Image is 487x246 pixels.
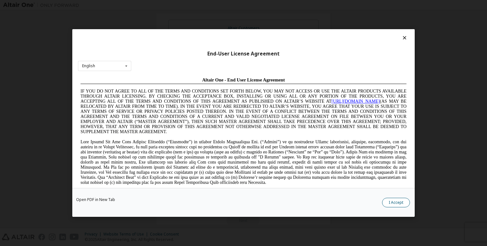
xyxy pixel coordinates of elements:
div: English [82,64,95,68]
span: IF YOU DO NOT AGREE TO ALL OF THE TERMS AND CONDITIONS SET FORTH BELOW, YOU MAY NOT ACCESS OR USE... [3,14,328,59]
span: Lore Ipsumd Sit Ame Cons Adipisc Elitseddo (“Eiusmodte”) in utlabor Etdolo Magnaaliqua Eni. (“Adm... [3,65,328,110]
div: End-User License Agreement [78,51,409,57]
a: Open PDF in New Tab [76,198,115,202]
button: I Accept [382,198,410,207]
span: Altair One - End User License Agreement [124,3,207,8]
a: [URL][DOMAIN_NAME] [254,24,302,29]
